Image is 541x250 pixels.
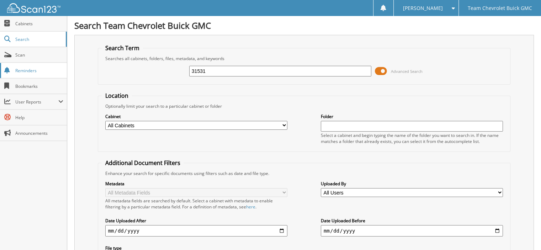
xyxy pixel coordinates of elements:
[105,218,287,224] label: Date Uploaded After
[102,92,132,100] legend: Location
[102,103,507,109] div: Optionally limit your search to a particular cabinet or folder
[246,204,255,210] a: here
[321,225,503,236] input: end
[15,68,63,74] span: Reminders
[15,115,63,121] span: Help
[105,181,287,187] label: Metadata
[505,216,541,250] iframe: Chat Widget
[102,159,184,167] legend: Additional Document Filters
[468,6,532,10] span: Team Chevrolet Buick GMC
[105,225,287,236] input: start
[15,52,63,58] span: Scan
[403,6,442,10] span: [PERSON_NAME]
[102,170,507,176] div: Enhance your search for specific documents using filters such as date and file type.
[102,44,143,52] legend: Search Term
[102,55,507,62] div: Searches all cabinets, folders, files, metadata, and keywords
[321,218,503,224] label: Date Uploaded Before
[391,69,423,74] span: Advanced Search
[105,113,287,119] label: Cabinet
[105,198,287,210] div: All metadata fields are searched by default. Select a cabinet with metadata to enable filtering b...
[321,132,503,144] div: Select a cabinet and begin typing the name of the folder you want to search in. If the name match...
[15,130,63,136] span: Announcements
[321,181,503,187] label: Uploaded By
[7,3,60,13] img: scan123-logo-white.svg
[15,83,63,89] span: Bookmarks
[15,21,63,27] span: Cabinets
[15,99,58,105] span: User Reports
[321,113,503,119] label: Folder
[74,20,534,31] h1: Search Team Chevrolet Buick GMC
[15,36,62,42] span: Search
